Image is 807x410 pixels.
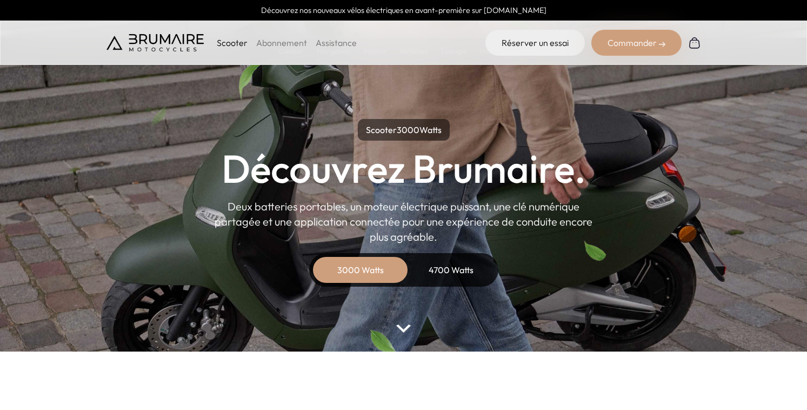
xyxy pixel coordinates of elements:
[215,199,593,244] p: Deux batteries portables, un moteur électrique puissant, une clé numérique partagée et une applic...
[256,37,307,48] a: Abonnement
[317,257,404,283] div: 3000 Watts
[659,41,665,48] img: right-arrow-2.png
[217,36,248,49] p: Scooter
[106,34,204,51] img: Brumaire Motocycles
[591,30,682,56] div: Commander
[485,30,585,56] a: Réserver un essai
[688,36,701,49] img: Panier
[222,149,586,188] h1: Découvrez Brumaire.
[396,325,410,333] img: arrow-bottom.png
[358,119,450,141] p: Scooter Watts
[397,124,419,135] span: 3000
[408,257,495,283] div: 4700 Watts
[316,37,357,48] a: Assistance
